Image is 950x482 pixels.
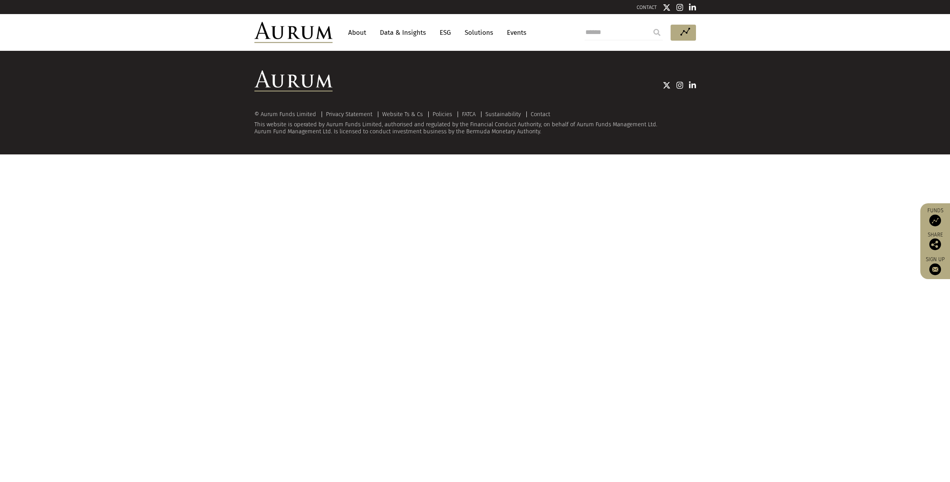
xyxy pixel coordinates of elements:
a: Events [503,25,526,40]
input: Submit [649,25,665,40]
img: Aurum [254,22,333,43]
img: Linkedin icon [689,81,696,89]
a: Privacy Statement [326,111,372,118]
img: Instagram icon [676,81,683,89]
img: Twitter icon [663,4,671,11]
img: Linkedin icon [689,4,696,11]
a: Website Ts & Cs [382,111,423,118]
a: FATCA [462,111,476,118]
div: This website is operated by Aurum Funds Limited, authorised and regulated by the Financial Conduc... [254,111,696,135]
a: Solutions [461,25,497,40]
img: Aurum Logo [254,70,333,91]
a: Sustainability [485,111,521,118]
img: Instagram icon [676,4,683,11]
div: © Aurum Funds Limited [254,111,320,117]
a: CONTACT [637,4,657,10]
a: About [344,25,370,40]
a: ESG [436,25,455,40]
a: Data & Insights [376,25,430,40]
img: Twitter icon [663,81,671,89]
a: Policies [433,111,452,118]
a: Contact [531,111,550,118]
